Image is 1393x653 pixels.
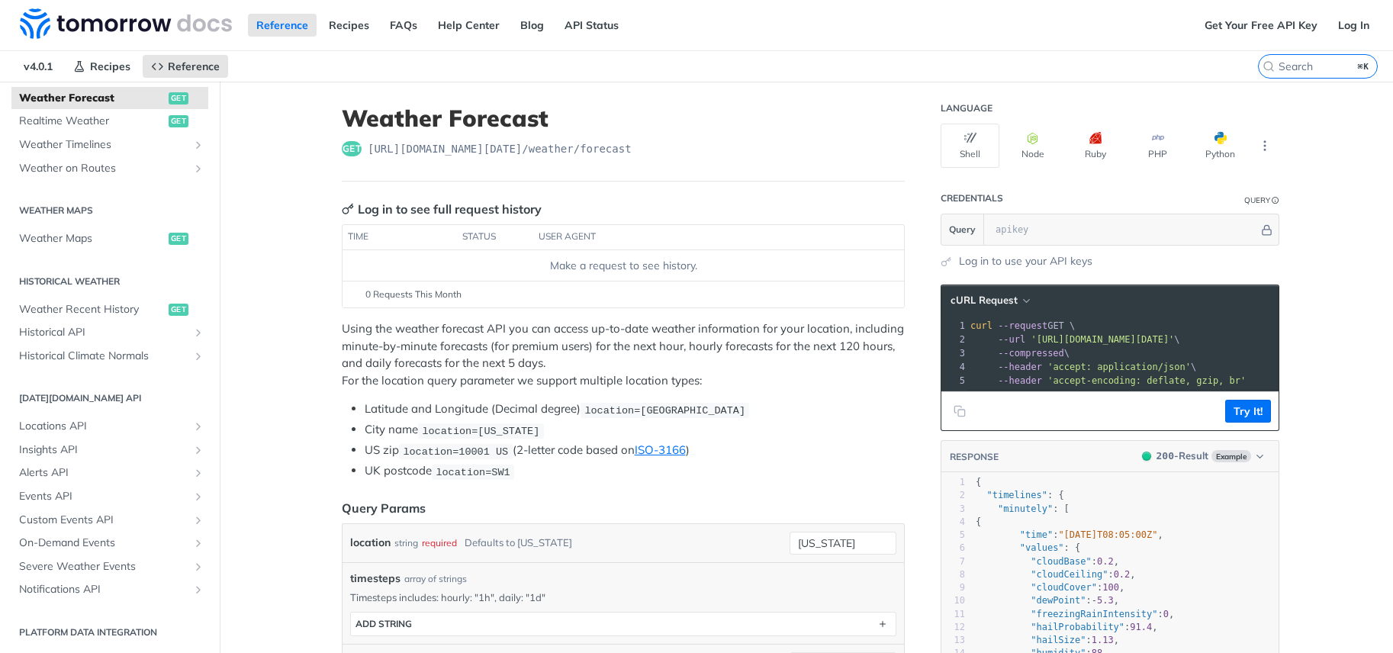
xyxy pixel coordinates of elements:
[1031,635,1086,645] span: "hailSize"
[90,60,130,73] span: Recipes
[998,375,1042,386] span: --header
[1272,197,1279,204] i: Information
[19,419,188,434] span: Locations API
[1058,529,1157,540] span: "[DATE]T08:05:00Z"
[436,466,510,478] span: location=SW1
[941,360,967,374] div: 4
[169,92,188,105] span: get
[192,537,204,549] button: Show subpages for On-Demand Events
[11,157,208,180] a: Weather on RoutesShow subpages for Weather on Routes
[192,584,204,596] button: Show subpages for Notifications API
[349,258,898,274] div: Make a request to see history.
[941,555,965,568] div: 7
[976,490,1064,500] span: : {
[320,14,378,37] a: Recipes
[11,462,208,484] a: Alerts APIShow subpages for Alerts API
[949,223,976,236] span: Query
[19,302,165,317] span: Weather Recent History
[970,320,992,331] span: curl
[248,14,317,37] a: Reference
[941,581,965,594] div: 9
[1244,195,1270,206] div: Query
[11,578,208,601] a: Notifications APIShow subpages for Notifications API
[19,114,165,129] span: Realtime Weather
[512,14,552,37] a: Blog
[635,442,686,457] a: ISO-3166
[976,569,1136,580] span: : ,
[1191,124,1250,168] button: Python
[11,87,208,110] a: Weather Forecastget
[394,532,418,554] div: string
[351,613,896,635] button: ADD string
[1047,375,1246,386] span: 'accept-encoding: deflate, gzip, br'
[192,467,204,479] button: Show subpages for Alerts API
[11,227,208,250] a: Weather Mapsget
[11,298,208,321] a: Weather Recent Historyget
[1031,582,1097,593] span: "cloudCover"
[11,321,208,344] a: Historical APIShow subpages for Historical API
[951,294,1018,307] span: cURL Request
[11,345,208,368] a: Historical Climate NormalsShow subpages for Historical Climate Normals
[19,582,188,597] span: Notifications API
[192,444,204,456] button: Show subpages for Insights API
[1130,622,1152,632] span: 91.4
[941,102,992,114] div: Language
[976,516,981,527] span: {
[976,622,1158,632] span: : ,
[19,559,188,574] span: Severe Weather Events
[1253,134,1276,157] button: More Languages
[941,192,1003,204] div: Credentials
[970,348,1070,359] span: \
[429,14,508,37] a: Help Center
[365,421,905,439] li: City name
[1020,542,1064,553] span: "values"
[192,561,204,573] button: Show subpages for Severe Weather Events
[941,489,965,502] div: 2
[11,415,208,438] a: Locations APIShow subpages for Locations API
[941,124,999,168] button: Shell
[976,556,1119,567] span: : ,
[1225,400,1271,423] button: Try It!
[1031,622,1124,632] span: "hailProbability"
[355,618,412,629] div: ADD string
[19,489,188,504] span: Events API
[192,514,204,526] button: Show subpages for Custom Events API
[19,349,188,364] span: Historical Climate Normals
[1163,609,1169,619] span: 0
[20,8,232,39] img: Tomorrow.io Weather API Docs
[1031,556,1091,567] span: "cloudBase"
[998,503,1053,514] span: "minutely"
[584,404,745,416] span: location=[GEOGRAPHIC_DATA]
[941,529,965,542] div: 5
[1047,362,1191,372] span: 'accept: application/json'
[342,200,542,218] div: Log in to see full request history
[976,635,1119,645] span: : ,
[168,60,220,73] span: Reference
[1128,124,1187,168] button: PHP
[941,516,965,529] div: 4
[169,115,188,127] span: get
[1031,334,1174,345] span: '[URL][DOMAIN_NAME][DATE]'
[1354,59,1373,74] kbd: ⌘K
[1031,595,1086,606] span: "dewPoint"
[11,626,208,639] h2: Platform DATA integration
[1134,449,1271,464] button: 200200-ResultExample
[1157,449,1208,464] div: - Result
[11,485,208,508] a: Events APIShow subpages for Events API
[465,532,572,554] div: Defaults to [US_STATE]
[941,374,967,388] div: 5
[350,532,391,554] label: location
[1244,195,1279,206] div: QueryInformation
[976,529,1163,540] span: : ,
[169,304,188,316] span: get
[19,91,165,106] span: Weather Forecast
[941,333,967,346] div: 2
[342,320,905,389] p: Using the weather forecast API you can access up-to-date weather information for your location, i...
[1211,450,1251,462] span: Example
[11,133,208,156] a: Weather TimelinesShow subpages for Weather Timelines
[192,491,204,503] button: Show subpages for Events API
[986,490,1047,500] span: "timelines"
[998,334,1025,345] span: --url
[998,362,1042,372] span: --header
[342,499,426,517] div: Query Params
